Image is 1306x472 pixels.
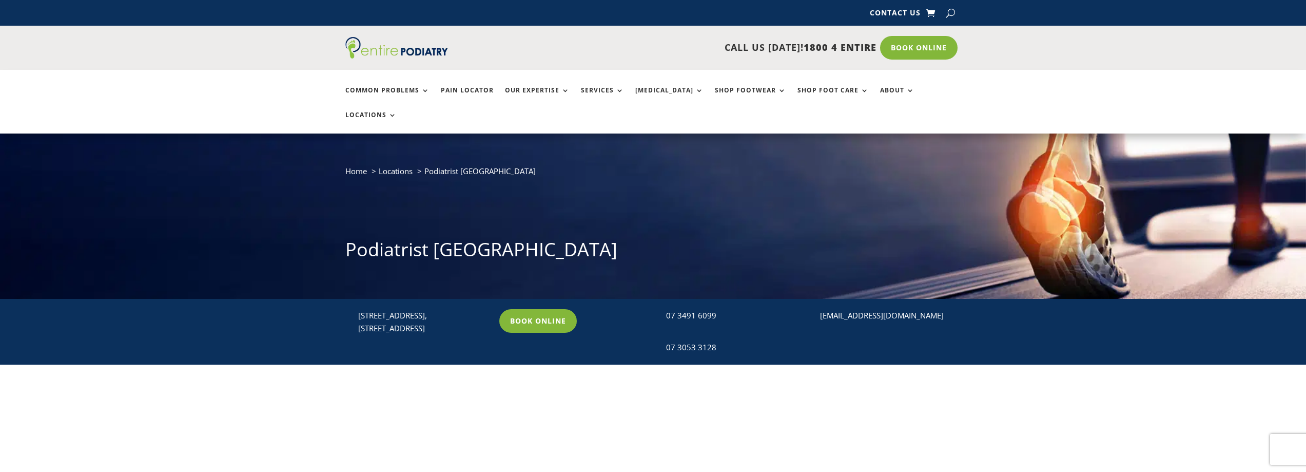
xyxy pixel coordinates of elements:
[505,87,570,109] a: Our Expertise
[797,87,869,109] a: Shop Foot Care
[870,9,921,21] a: Contact Us
[345,87,430,109] a: Common Problems
[581,87,624,109] a: Services
[345,166,367,176] a: Home
[345,37,448,59] img: logo (1)
[345,164,961,185] nav: breadcrumb
[499,309,577,333] a: Book Online
[379,166,413,176] a: Locations
[804,41,876,53] span: 1800 4 ENTIRE
[488,41,876,54] p: CALL US [DATE]!
[358,309,490,335] p: [STREET_ADDRESS], [STREET_ADDRESS]
[345,237,961,268] h1: Podiatrist [GEOGRAPHIC_DATA]
[715,87,786,109] a: Shop Footwear
[820,310,944,320] a: [EMAIL_ADDRESS][DOMAIN_NAME]
[666,309,798,323] div: 07 3491 6099
[880,87,914,109] a: About
[424,166,536,176] span: Podiatrist [GEOGRAPHIC_DATA]
[880,36,958,60] a: Book Online
[666,341,798,354] div: 07 3053 3128
[345,50,448,61] a: Entire Podiatry
[345,111,397,134] a: Locations
[635,87,704,109] a: [MEDICAL_DATA]
[441,87,494,109] a: Pain Locator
